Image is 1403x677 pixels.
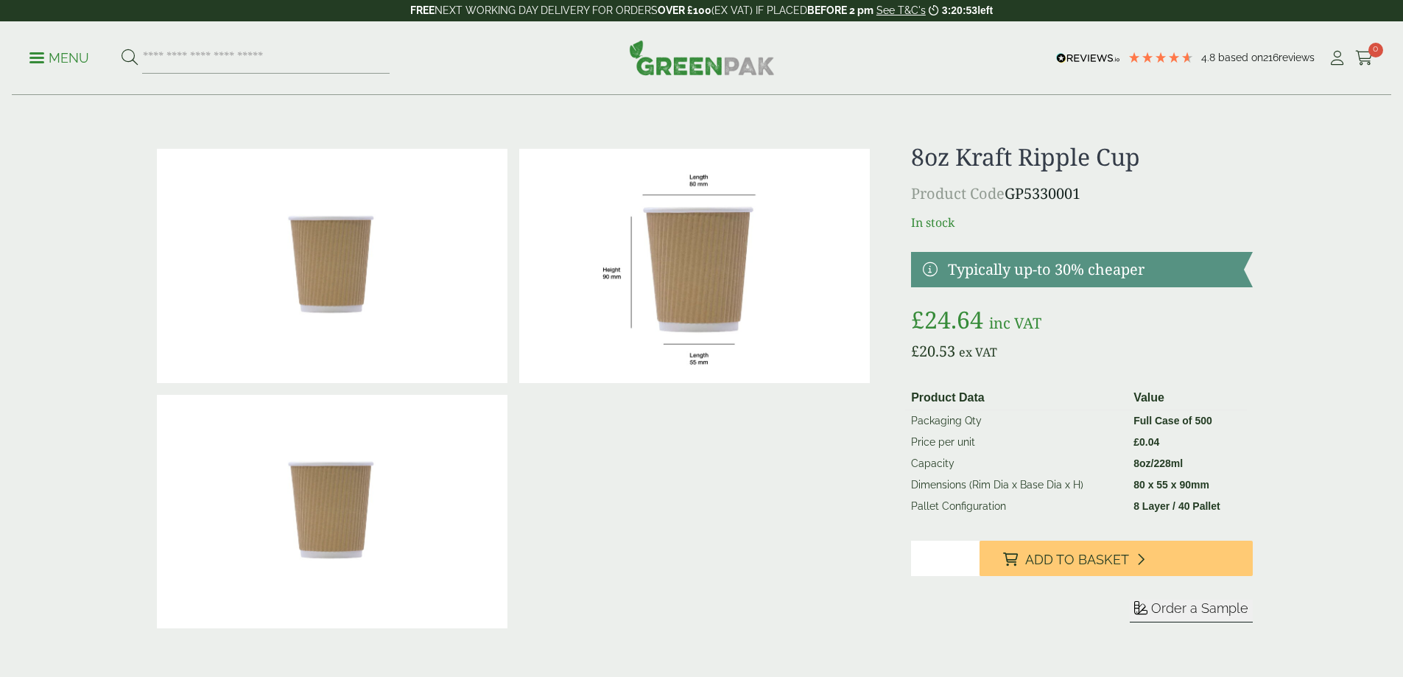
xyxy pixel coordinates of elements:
[905,474,1128,496] td: Dimensions (Rim Dia x Base Dia x H)
[1218,52,1263,63] span: Based on
[519,149,870,383] img: RippleCup_8oz
[1025,552,1129,568] span: Add to Basket
[989,313,1041,333] span: inc VAT
[911,304,983,335] bdi: 24.64
[905,410,1128,432] td: Packaging Qty
[1130,600,1253,622] button: Order a Sample
[1328,51,1346,66] i: My Account
[905,496,1128,517] td: Pallet Configuration
[905,386,1128,410] th: Product Data
[1133,436,1159,448] bdi: 0.04
[1133,500,1220,512] strong: 8 Layer / 40 Pallet
[1133,415,1212,427] strong: Full Case of 500
[1133,479,1209,491] strong: 80 x 55 x 90mm
[977,4,993,16] span: left
[911,214,1252,231] p: In stock
[157,149,507,383] img: 8oz Kraft Ripple Cup 0
[1201,52,1218,63] span: 4.8
[1355,47,1374,69] a: 0
[959,344,997,360] span: ex VAT
[1133,436,1139,448] span: £
[1151,600,1248,616] span: Order a Sample
[911,341,919,361] span: £
[911,183,1252,205] p: GP5330001
[911,304,924,335] span: £
[1263,52,1279,63] span: 216
[942,4,977,16] span: 3:20:53
[29,49,89,67] p: Menu
[410,4,435,16] strong: FREE
[658,4,711,16] strong: OVER £100
[1128,51,1194,64] div: 4.79 Stars
[29,49,89,64] a: Menu
[157,395,507,629] img: 8oz Kraft Ripple Cup Full Case Of 0
[1133,457,1183,469] strong: 8oz/228ml
[807,4,873,16] strong: BEFORE 2 pm
[911,183,1005,203] span: Product Code
[911,341,955,361] bdi: 20.53
[905,453,1128,474] td: Capacity
[911,143,1252,171] h1: 8oz Kraft Ripple Cup
[1368,43,1383,57] span: 0
[876,4,926,16] a: See T&C's
[1279,52,1315,63] span: reviews
[980,541,1253,576] button: Add to Basket
[905,432,1128,453] td: Price per unit
[1355,51,1374,66] i: Cart
[629,40,775,75] img: GreenPak Supplies
[1056,53,1120,63] img: REVIEWS.io
[1128,386,1246,410] th: Value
